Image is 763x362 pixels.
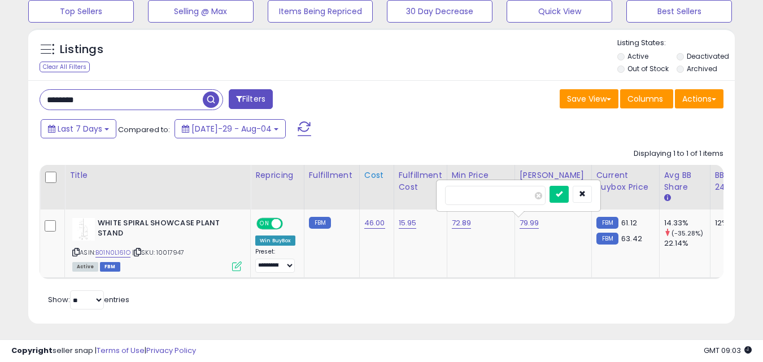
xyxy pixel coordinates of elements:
span: OFF [281,219,299,228]
small: Avg BB Share. [664,193,671,203]
div: ASIN: [72,218,242,271]
div: [PERSON_NAME] [520,169,587,181]
button: Actions [675,89,723,108]
label: Archived [687,64,717,73]
label: Out of Stock [627,64,669,73]
button: Last 7 Days [41,119,116,138]
span: [DATE]-29 - Aug-04 [191,123,272,134]
span: Show: entries [48,294,129,305]
span: ON [258,219,272,228]
small: FBM [596,233,618,245]
div: Repricing [255,169,299,181]
a: Terms of Use [97,345,145,356]
div: Current Buybox Price [596,169,655,193]
button: Columns [620,89,673,108]
b: WHITE SPIRAL SHOWCASE PLANT STAND [98,218,235,242]
span: 2025-08-12 09:03 GMT [704,345,752,356]
p: Listing States: [617,38,735,49]
div: Fulfillment Cost [399,169,442,193]
small: FBM [596,217,618,229]
div: Displaying 1 to 1 of 1 items [634,149,723,159]
a: B01N0L161O [95,248,130,258]
div: Fulfillment [309,169,355,181]
img: 31Yk6CjCiYL._SL40_.jpg [72,218,95,241]
div: Min Price [452,169,510,181]
a: 46.00 [364,217,385,229]
span: Last 7 Days [58,123,102,134]
small: (-35.28%) [672,229,703,238]
a: Privacy Policy [146,345,196,356]
small: FBM [309,217,331,229]
button: Filters [229,89,273,109]
div: 22.14% [664,238,710,248]
a: 15.95 [399,217,417,229]
a: 79.99 [520,217,539,229]
button: [DATE]-29 - Aug-04 [175,119,286,138]
div: BB Share 24h. [715,169,756,193]
span: | SKU: 10017947 [132,248,185,257]
a: 72.89 [452,217,472,229]
label: Deactivated [687,51,729,61]
div: Avg BB Share [664,169,705,193]
span: All listings currently available for purchase on Amazon [72,262,98,272]
span: 63.42 [621,233,642,244]
div: Cost [364,169,389,181]
div: Win BuyBox [255,235,295,246]
h5: Listings [60,42,103,58]
span: Compared to: [118,124,170,135]
div: 12% [715,218,752,228]
span: Columns [627,93,663,104]
div: Clear All Filters [40,62,90,72]
button: Save View [560,89,618,108]
strong: Copyright [11,345,53,356]
div: 14.33% [664,218,710,228]
div: Title [69,169,246,181]
label: Active [627,51,648,61]
div: Preset: [255,248,295,273]
span: 61.12 [621,217,637,228]
div: seller snap | | [11,346,196,356]
span: FBM [100,262,120,272]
